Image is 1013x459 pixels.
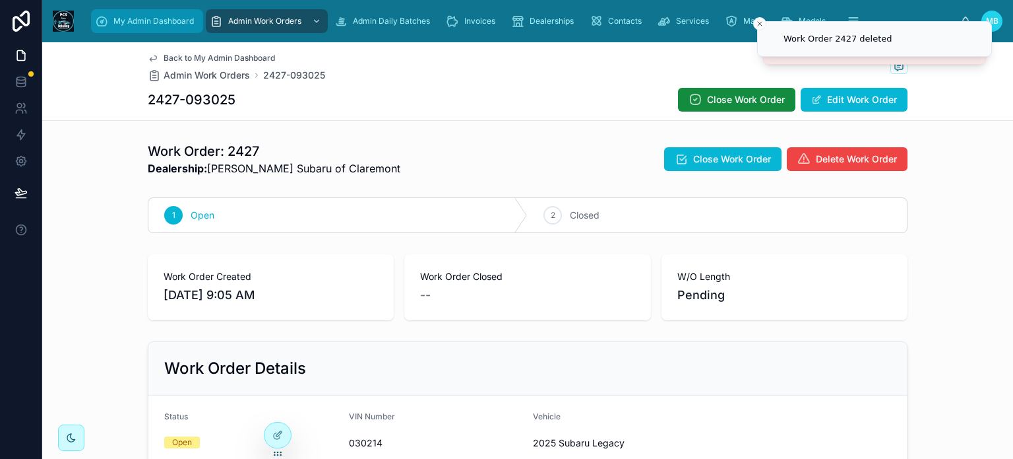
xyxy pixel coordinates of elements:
[533,437,707,450] span: 2025 Subaru Legacy
[676,16,709,26] span: Services
[148,160,400,176] span: [PERSON_NAME] Subaru of Claremont
[164,53,275,63] span: Back to My Admin Dashboard
[164,270,378,283] span: Work Order Created
[349,411,395,421] span: VIN Number
[353,16,430,26] span: Admin Daily Batches
[148,162,207,175] strong: Dealership:
[586,9,651,33] a: Contacts
[464,16,495,26] span: Invoices
[164,286,378,304] span: [DATE] 9:05 AM
[787,147,907,171] button: Delete Work Order
[986,16,998,26] span: MB
[206,9,328,33] a: Admin Work Orders
[191,209,214,222] span: Open
[148,90,235,109] h1: 2427-093025
[420,270,634,283] span: Work Order Closed
[330,9,439,33] a: Admin Daily Batches
[148,53,275,63] a: Back to My Admin Dashboard
[721,9,774,33] a: Make
[228,16,301,26] span: Admin Work Orders
[172,210,175,221] span: 1
[148,142,400,160] h1: Work Order: 2427
[753,17,766,30] button: Close toast
[507,9,583,33] a: Dealerships
[743,16,764,26] span: Make
[172,437,192,448] div: Open
[677,286,892,304] span: Pending
[551,210,555,221] span: 2
[53,11,74,32] img: App logo
[707,93,785,106] span: Close Work Order
[776,9,835,33] a: Models
[801,88,907,112] button: Edit Work Order
[530,16,574,26] span: Dealerships
[263,69,325,82] a: 2427-093025
[113,16,194,26] span: My Admin Dashboard
[84,7,960,36] div: scrollable content
[677,270,892,283] span: W/O Length
[349,437,523,450] span: 030214
[816,153,897,166] span: Delete Work Order
[693,153,771,166] span: Close Work Order
[442,9,505,33] a: Invoices
[164,69,250,82] span: Admin Work Orders
[533,411,561,421] span: Vehicle
[164,411,188,421] span: Status
[164,358,306,379] h2: Work Order Details
[420,286,431,304] span: --
[148,69,250,82] a: Admin Work Orders
[570,209,599,222] span: Closed
[783,32,892,46] div: Work Order 2427 deleted
[608,16,642,26] span: Contacts
[654,9,718,33] a: Services
[664,147,782,171] button: Close Work Order
[91,9,203,33] a: My Admin Dashboard
[678,88,795,112] button: Close Work Order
